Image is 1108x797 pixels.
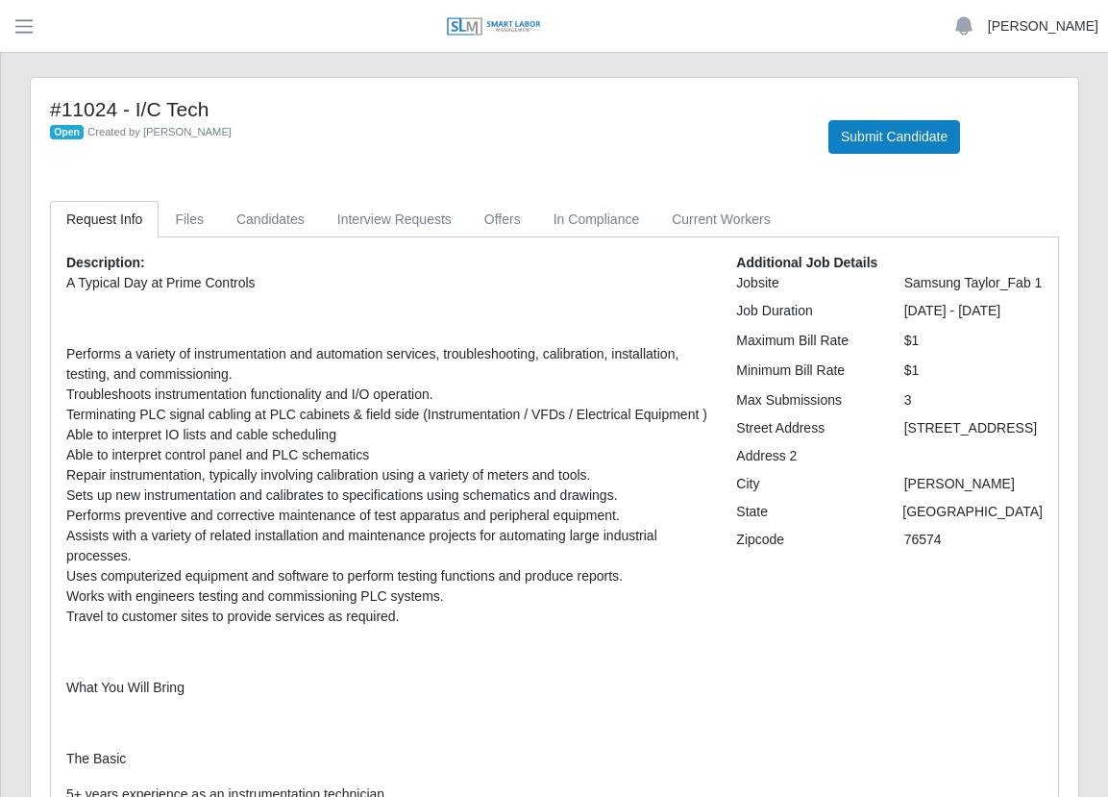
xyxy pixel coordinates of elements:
[722,418,889,438] div: Street Address
[446,16,542,37] img: SLM Logo
[66,586,707,607] li: Works with engineers testing and commissioning PLC systems.
[890,390,1057,411] div: 3
[722,530,889,550] div: Zipcode
[66,255,145,270] b: Description:
[722,390,889,411] div: Max Submissions
[66,425,707,445] li: Able to interpret IO lists and cable scheduling
[988,16,1098,37] a: [PERSON_NAME]
[722,502,888,522] div: State
[50,97,800,121] h4: #11024 - I/C Tech
[890,530,1057,550] div: 76574
[722,331,889,351] div: Maximum Bill Rate
[87,126,232,137] span: Created by [PERSON_NAME]
[66,749,707,769] p: The Basic
[722,474,889,494] div: City
[890,273,1057,293] div: Samsung Taylor_Fab 1
[890,361,1057,381] div: $1
[66,445,707,465] li: Able to interpret control panel and PLC schematics
[66,273,707,293] p: A Typical Day at Prime Controls
[66,506,707,526] li: Performs preventive and corrective maintenance of test apparatus and peripheral equipment.
[888,502,1057,522] div: [GEOGRAPHIC_DATA]
[66,607,707,627] li: Travel to customer sites to provide services as required.
[66,486,707,506] li: Sets up new instrumentation and calibrates to specifications using schematics and drawings.
[66,465,707,486] li: Repair instrumentation, typically involving calibration using a variety of meters and tools.
[736,255,877,270] b: Additional Job Details
[66,678,707,698] p: What You Will Bring
[66,405,707,425] li: Terminating PLC signal cabling at PLC cabinets & field side (Instrumentation / VFDs / Electrical ...
[50,125,84,140] span: Open
[468,201,537,238] a: Offers
[828,120,960,154] button: Submit Candidate
[655,201,786,238] a: Current Workers
[50,201,159,238] a: Request Info
[890,331,1057,351] div: $1
[537,201,656,238] a: In Compliance
[321,201,468,238] a: Interview Requests
[66,566,707,586] li: Uses computerized equipment and software to perform testing functions and produce reports.
[66,385,707,405] li: Troubleshoots instrumentation functionality and I/O operation.
[890,474,1057,494] div: [PERSON_NAME]
[159,201,220,238] a: Files
[890,418,1057,438] div: [STREET_ADDRESS]
[890,301,1057,321] div: [DATE] - [DATE]
[66,526,707,566] li: Assists with a variety of related installation and maintenance projects for automating large indu...
[220,201,321,238] a: Candidates
[722,301,889,321] div: Job Duration
[66,344,707,385] li: Performs a variety of instrumentation and automation services, troubleshooting, calibration, inst...
[722,446,889,466] div: Address 2
[722,361,889,381] div: Minimum Bill Rate
[722,273,889,293] div: Jobsite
